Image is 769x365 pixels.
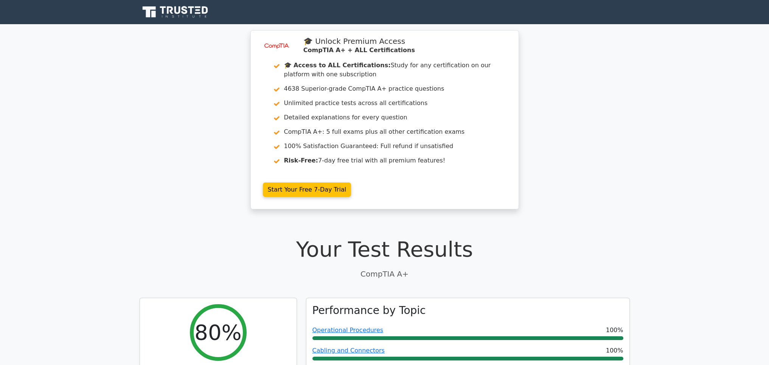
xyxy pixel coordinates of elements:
h3: Performance by Topic [312,304,426,317]
a: Cabling and Connectors [312,347,385,354]
p: CompTIA A+ [140,268,630,280]
span: 100% [606,326,623,335]
h1: Your Test Results [140,237,630,262]
a: Start Your Free 7-Day Trial [263,182,351,197]
a: Operational Procedures [312,326,384,334]
span: 100% [606,346,623,355]
h2: 80% [194,320,241,345]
